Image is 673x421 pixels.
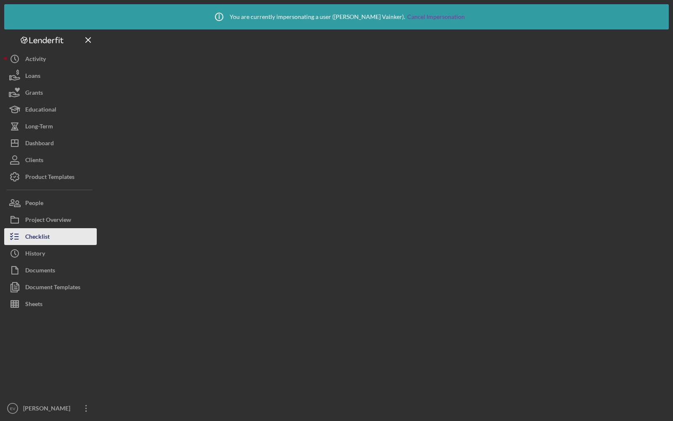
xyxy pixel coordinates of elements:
[4,296,97,312] button: Sheets
[25,296,42,314] div: Sheets
[4,51,97,67] button: Activity
[25,84,43,103] div: Grants
[4,168,97,185] button: Product Templates
[4,101,97,118] button: Educational
[4,262,97,279] button: Documents
[25,118,53,137] div: Long-Term
[4,67,97,84] button: Loans
[25,51,46,69] div: Activity
[25,101,56,120] div: Educational
[4,228,97,245] button: Checklist
[25,228,50,247] div: Checklist
[4,400,97,417] button: EV[PERSON_NAME]
[209,6,465,27] div: You are currently impersonating a user ( [PERSON_NAME] Vainker ).
[21,400,76,419] div: [PERSON_NAME]
[25,262,55,281] div: Documents
[4,279,97,296] button: Document Templates
[25,211,71,230] div: Project Overview
[25,135,54,154] div: Dashboard
[4,84,97,101] button: Grants
[25,195,43,213] div: People
[407,13,465,20] a: Cancel Impersonation
[4,118,97,135] button: Long-Term
[4,245,97,262] button: History
[25,152,43,171] div: Clients
[4,152,97,168] button: Clients
[25,279,80,298] div: Document Templates
[4,195,97,211] button: People
[10,406,16,411] text: EV
[4,211,97,228] button: Project Overview
[4,135,97,152] button: Dashboard
[25,168,74,187] div: Product Templates
[25,67,40,86] div: Loans
[25,245,45,264] div: History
